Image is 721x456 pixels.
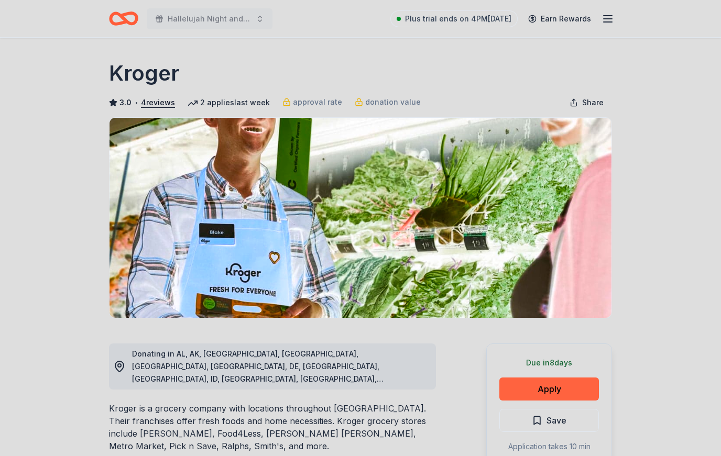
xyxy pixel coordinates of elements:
[110,118,611,318] img: Image for Kroger
[141,96,175,109] button: 4reviews
[147,8,272,29] button: Hallelujah Night and Hugs for Hot dogs
[188,96,270,109] div: 2 applies last week
[109,6,138,31] a: Home
[499,357,599,369] div: Due in 8 days
[168,13,252,25] span: Hallelujah Night and Hugs for Hot dogs
[135,98,138,107] span: •
[522,9,597,28] a: Earn Rewards
[293,96,342,108] span: approval rate
[405,13,511,25] span: Plus trial ends on 4PM[DATE]
[499,409,599,432] button: Save
[499,440,599,453] div: Application takes 10 min
[582,96,604,109] span: Share
[561,92,612,113] button: Share
[355,96,421,108] a: donation value
[499,377,599,401] button: Apply
[109,59,179,88] h1: Kroger
[282,96,342,108] a: approval rate
[119,96,132,109] span: 3.0
[390,10,518,27] a: Plus trial ends on 4PM[DATE]
[365,96,421,108] span: donation value
[547,414,566,427] span: Save
[109,402,436,452] div: Kroger is a grocery company with locations throughout [GEOGRAPHIC_DATA]. Their franchises offer f...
